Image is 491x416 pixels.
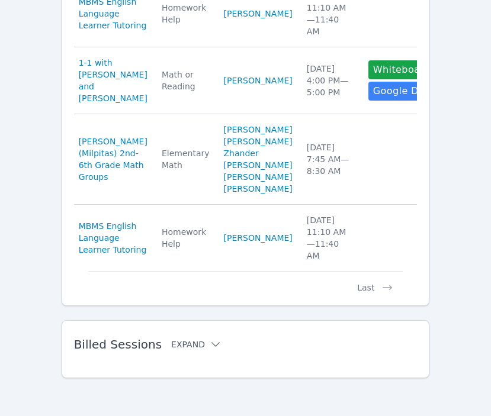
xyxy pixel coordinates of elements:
[74,114,442,205] tr: [PERSON_NAME] (Milpitas) 2nd-6th Grade Math GroupsElementary Math[PERSON_NAME][PERSON_NAME] Zhand...
[348,271,403,294] button: Last
[74,47,442,114] tr: 1-1 with [PERSON_NAME] and [PERSON_NAME]Math or Reading[PERSON_NAME][DATE]4:00 PM—5:00 PMWhiteboa...
[79,57,147,104] a: 1-1 with [PERSON_NAME] and [PERSON_NAME]
[368,60,435,79] button: Whiteboard
[224,124,293,136] a: [PERSON_NAME]
[74,205,442,271] tr: MBMS English Language Learner TutoringHomework Help[PERSON_NAME][DATE]11:10 AM—11:40 AM
[224,232,293,244] a: [PERSON_NAME]
[307,214,354,262] div: [DATE] 11:10 AM — 11:40 AM
[368,82,435,101] a: Google Doc
[171,338,222,350] button: Expand
[224,171,293,183] a: [PERSON_NAME]
[162,226,210,250] div: Homework Help
[224,183,293,195] a: [PERSON_NAME]
[224,8,293,20] a: [PERSON_NAME]
[79,136,147,183] a: [PERSON_NAME] (Milpitas) 2nd-6th Grade Math Groups
[162,147,210,171] div: Elementary Math
[224,136,293,171] a: [PERSON_NAME] Zhander [PERSON_NAME]
[162,2,210,25] div: Homework Help
[74,337,162,351] span: Billed Sessions
[224,75,293,86] a: [PERSON_NAME]
[79,220,147,256] a: MBMS English Language Learner Tutoring
[307,141,354,177] div: [DATE] 7:45 AM — 8:30 AM
[162,69,210,92] div: Math or Reading
[307,63,354,98] div: [DATE] 4:00 PM — 5:00 PM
